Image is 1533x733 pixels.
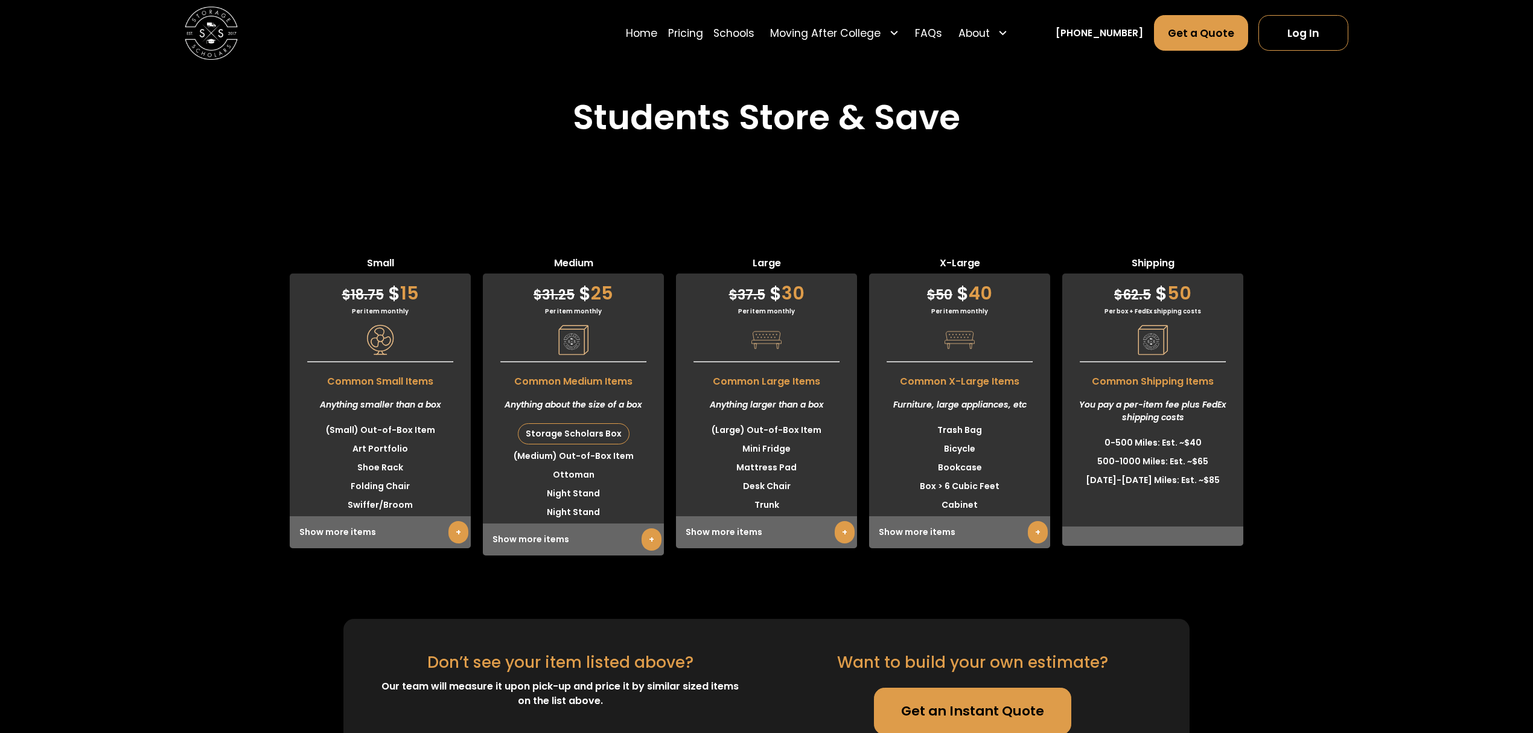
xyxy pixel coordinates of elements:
span: Medium [483,256,664,274]
div: Per item monthly [483,307,664,316]
div: Per item monthly [676,307,857,316]
li: (Small) Out-of-Box Item [290,421,471,440]
li: 0-500 Miles: Est. ~$40 [1062,434,1243,452]
li: Box > 6 Cubic Feet [869,477,1050,496]
span: Large [676,256,857,274]
span: $ [534,286,542,304]
span: $ [957,280,969,306]
li: Night Stand [483,503,664,522]
span: $ [579,280,591,306]
div: Per box + FedEx shipping costs [1062,307,1243,316]
div: Storage Scholars Box [518,424,629,444]
li: Cabinet [869,496,1050,514]
a: [PHONE_NUMBER] [1056,26,1143,40]
div: Show more items [290,516,471,548]
div: Per item monthly [869,307,1050,316]
li: Trash Bag [869,421,1050,440]
span: $ [1114,286,1123,304]
span: Common Large Items [676,368,857,389]
span: Common Small Items [290,368,471,389]
li: Art Portfolio [290,440,471,458]
li: Folding Chair [290,477,471,496]
div: Furniture, large appliances, etc [869,389,1050,421]
div: 40 [869,274,1050,307]
li: Ottoman [483,466,664,484]
div: Anything about the size of a box [483,389,664,421]
a: + [1028,521,1048,543]
li: (Medium) Out-of-Box Item [483,447,664,466]
li: Bookcase [869,458,1050,477]
li: 500-1000 Miles: Est. ~$65 [1062,452,1243,471]
a: + [448,521,468,543]
div: Anything smaller than a box [290,389,471,421]
span: Common X-Large Items [869,368,1050,389]
span: Small [290,256,471,274]
div: 50 [1062,274,1243,307]
a: Log In [1258,15,1348,51]
img: Storage Scholars main logo [185,7,238,60]
span: $ [927,286,935,304]
img: Pricing Category Icon [365,325,395,355]
li: Swiffer/Broom [290,496,471,514]
span: Common Medium Items [483,368,664,389]
div: Per item monthly [290,307,471,316]
div: Want to build your own estimate? [837,650,1108,674]
span: $ [342,286,351,304]
li: Mattress Pad [676,458,857,477]
li: Night Stand [483,484,664,503]
li: Shoe Rack [290,458,471,477]
a: Schools [713,14,754,51]
li: (Large) Out-of-Box Item [676,421,857,440]
div: About [958,25,990,41]
img: Pricing Category Icon [751,325,782,355]
span: Shipping [1062,256,1243,274]
a: + [835,521,855,543]
a: Pricing [668,14,703,51]
span: 31.25 [534,286,575,304]
div: Show more items [676,516,857,548]
img: Pricing Category Icon [1138,325,1168,355]
span: $ [770,280,782,306]
span: $ [388,280,400,306]
li: Trunk [676,496,857,514]
a: + [642,528,661,551]
span: 18.75 [342,286,384,304]
span: X-Large [869,256,1050,274]
span: 50 [927,286,952,304]
div: Show more items [483,523,664,555]
div: You pay a per-item fee plus FedEx shipping costs [1062,389,1243,434]
div: 30 [676,274,857,307]
span: 37.5 [729,286,765,304]
div: Moving After College [765,14,905,51]
a: FAQs [915,14,942,51]
li: [DATE]-[DATE] Miles: Est. ~$85 [1062,471,1243,490]
span: $ [1155,280,1167,306]
div: Our team will measure it upon pick-up and price it by similar sized items on the list above. [375,679,745,708]
span: Common Shipping Items [1062,368,1243,389]
li: Mini Fridge [676,440,857,458]
span: 62.5 [1114,286,1151,304]
a: Get a Quote [1154,15,1248,51]
a: Home [626,14,657,51]
div: Moving After College [770,25,881,41]
span: $ [729,286,738,304]
div: 25 [483,274,664,307]
div: Anything larger than a box [676,389,857,421]
img: Pricing Category Icon [945,325,975,355]
div: 15 [290,274,471,307]
img: Pricing Category Icon [558,325,588,355]
div: About [953,14,1013,51]
div: Don’t see your item listed above? [427,650,693,674]
li: Bicycle [869,440,1050,458]
h2: Students Store & Save [573,97,960,138]
li: Desk Chair [676,477,857,496]
div: Show more items [869,516,1050,548]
